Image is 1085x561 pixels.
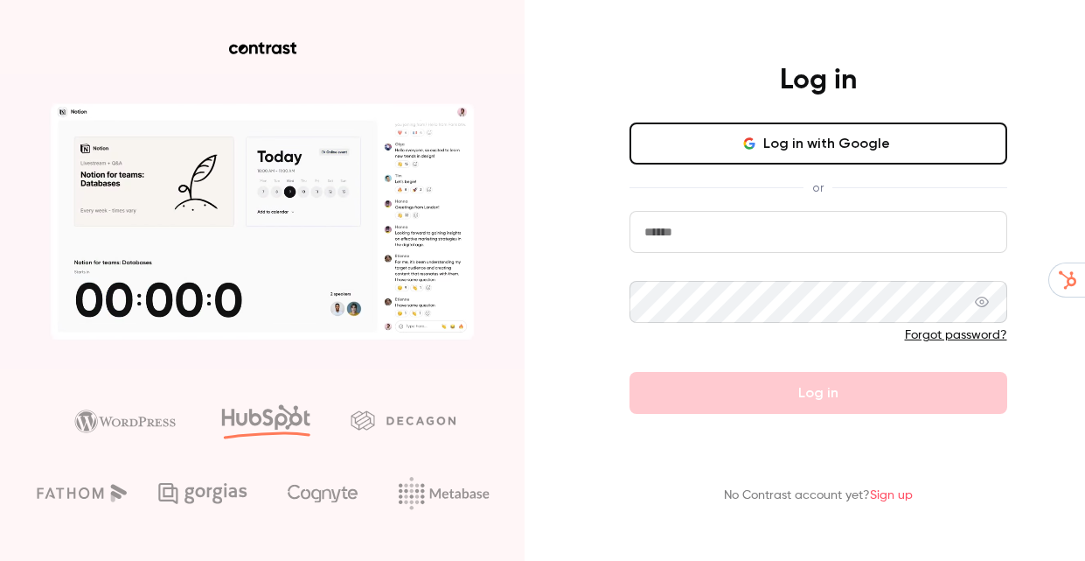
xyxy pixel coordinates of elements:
[803,179,832,197] span: or
[351,410,456,430] img: decagon
[870,489,913,501] a: Sign up
[780,63,857,98] h4: Log in
[629,123,1007,165] button: Log in with Google
[905,329,1007,341] a: Forgot password?
[724,487,913,505] p: No Contrast account yet?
